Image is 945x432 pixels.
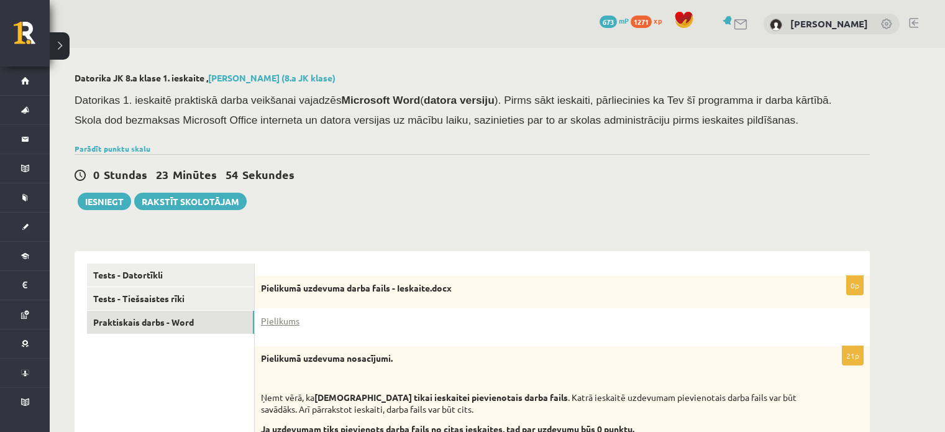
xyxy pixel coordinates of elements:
[75,73,870,83] h2: Datorika JK 8.a klase 1. ieskaite ,
[78,193,131,210] button: Iesniegt
[226,167,238,182] span: 54
[75,144,150,154] a: Parādīt punktu skalu
[261,352,393,364] strong: Pielikumā uzdevuma nosacījumi.
[314,392,568,403] strong: [DEMOGRAPHIC_DATA] tikai ieskaitei pievienotais darba fails
[619,16,629,25] span: mP
[846,275,864,295] p: 0p
[173,167,217,182] span: Minūtes
[156,167,168,182] span: 23
[261,392,801,416] p: Ņemt vērā, ka . Katrā ieskaitē uzdevumam pievienotais darba fails var būt savādāks. Arī pārraksto...
[261,315,299,328] a: Pielikums
[342,94,421,106] b: Microsoft Word
[770,19,782,31] img: Samanta Jakušonoka
[93,167,99,182] span: 0
[631,16,668,25] a: 1271 xp
[600,16,629,25] a: 673 mP
[261,282,452,293] strong: Pielikumā uzdevuma darba fails - Ieskaite.docx
[87,287,254,310] a: Tests - Tiešsaistes rīki
[424,94,495,106] b: datora versiju
[75,94,832,106] span: Datorikas 1. ieskaitē praktiskā darba veikšanai vajadzēs ( ). Pirms sākt ieskaiti, pārliecinies k...
[208,72,336,83] a: [PERSON_NAME] (8.a JK klase)
[14,22,50,53] a: Rīgas 1. Tālmācības vidusskola
[242,167,294,182] span: Sekundes
[600,16,617,28] span: 673
[654,16,662,25] span: xp
[631,16,652,28] span: 1271
[790,17,868,30] a: [PERSON_NAME]
[75,114,798,126] span: Skola dod bezmaksas Microsoft Office interneta un datora versijas uz mācību laiku, sazinieties pa...
[104,167,147,182] span: Stundas
[842,346,864,365] p: 21p
[87,311,254,334] a: Praktiskais darbs - Word
[134,193,247,210] a: Rakstīt skolotājam
[87,264,254,287] a: Tests - Datortīkli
